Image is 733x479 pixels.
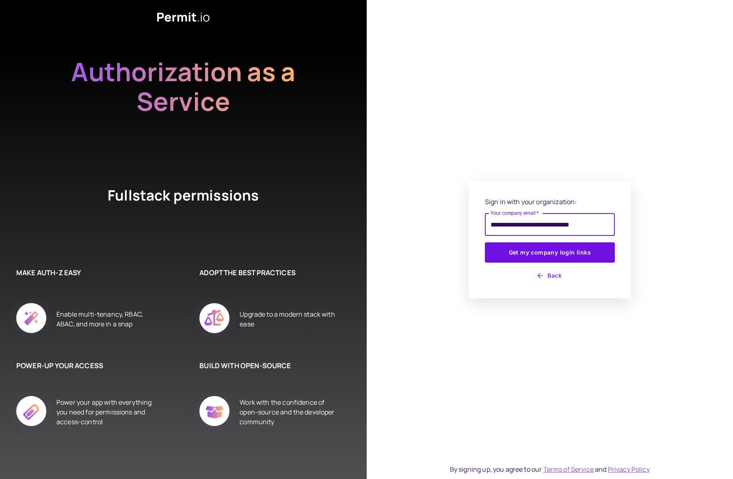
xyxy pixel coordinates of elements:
[199,268,342,278] h6: ADOPT THE BEST PRACTICES
[485,269,615,282] button: Back
[16,360,159,371] h6: POWER-UP YOUR ACCESS
[56,294,159,344] div: Enable multi-tenancy, RBAC, ABAC, and more in a snap
[78,186,289,235] h4: Fullstack permissions
[199,360,342,371] h6: BUILD WITH OPEN-SOURCE
[240,294,342,344] div: Upgrade to a modern stack with ease
[56,387,159,437] div: Power your app with everything you need for permissions and access-control
[485,197,615,207] p: Sign in with your organization:
[491,209,539,216] label: Your company email
[450,464,650,474] div: By signing up, you agree to our and
[16,268,159,278] h6: MAKE AUTH-Z EASY
[543,465,594,474] a: Terms of Service
[240,387,342,437] div: Work with the confidence of open-source and the developer community
[485,242,615,263] button: Get my company login links
[45,57,321,146] h2: Authorization as a Service
[608,465,650,474] a: Privacy Policy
